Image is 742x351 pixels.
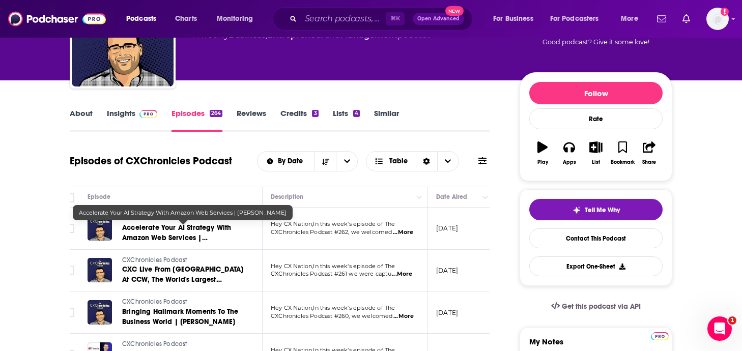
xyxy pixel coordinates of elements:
[374,108,399,132] a: Similar
[529,135,556,171] button: Play
[366,151,459,171] h2: Choose View
[583,135,609,171] button: List
[393,312,414,320] span: ...More
[543,38,649,46] span: Good podcast? Give it some love!
[614,11,651,27] button: open menu
[312,110,318,117] div: 3
[315,152,336,171] button: Sort Direction
[529,256,663,276] button: Export One-Sheet
[393,228,413,237] span: ...More
[70,155,232,167] h1: Episodes of CXChronicles Podcast
[563,159,576,165] div: Apps
[122,298,244,307] a: CXChronicles Podcast
[175,12,197,26] span: Charts
[278,158,306,165] span: By Date
[611,159,635,165] div: Bookmark
[585,206,620,214] span: Tell Me Why
[122,256,244,265] a: CXChronicles Podcast
[271,270,391,277] span: CXChronicles Podcast #261 we were captu
[573,206,581,214] img: tell me why sparkle
[413,191,425,203] button: Column Actions
[65,224,74,233] span: Toggle select row
[353,110,360,117] div: 4
[543,294,649,319] a: Get this podcast via API
[122,256,187,264] span: CXChronicles Podcast
[271,262,395,270] span: Hey CX Nation,In this week's episode of The
[707,316,732,341] iframe: Intercom live chat
[258,158,315,165] button: open menu
[122,307,238,326] span: Bringing Hallmark Moments To The Business World | [PERSON_NAME]
[280,108,318,132] a: Credits3
[651,332,669,340] img: Podchaser Pro
[122,223,231,252] span: Accelerate Your AI Strategy With Amazon Web Services | [PERSON_NAME]
[79,209,287,216] span: Accelerate Your AI Strategy With Amazon Web Services | [PERSON_NAME]
[122,223,244,243] a: Accelerate Your AI Strategy With Amazon Web Services | [PERSON_NAME]
[139,110,157,118] img: Podchaser Pro
[336,152,357,171] button: open menu
[609,135,636,171] button: Bookmark
[88,191,110,203] div: Episode
[333,108,360,132] a: Lists4
[544,11,614,27] button: open menu
[445,6,464,16] span: New
[8,9,106,28] img: Podchaser - Follow, Share and Rate Podcasts
[122,340,187,347] span: CXChronicles Podcast
[706,8,729,30] button: Show profile menu
[550,12,599,26] span: For Podcasters
[436,308,458,317] p: [DATE]
[706,8,729,30] img: User Profile
[486,11,546,27] button: open menu
[122,265,243,294] span: CXC Live From [GEOGRAPHIC_DATA] At CCW, The World's Largest Customer Contact Event
[126,12,156,26] span: Podcasts
[721,8,729,16] svg: Add a profile image
[122,214,187,221] span: CXChronicles Podcast
[271,228,392,236] span: CXChronicles Podcast #262, we welcomed
[107,108,157,132] a: InsightsPodchaser Pro
[122,307,244,327] a: Bringing Hallmark Moments To The Business World | [PERSON_NAME]
[653,10,670,27] a: Show notifications dropdown
[537,159,548,165] div: Play
[493,12,533,26] span: For Business
[651,331,669,340] a: Pro website
[257,151,358,171] h2: Choose List sort
[217,12,253,26] span: Monitoring
[172,108,222,132] a: Episodes264
[436,191,467,203] div: Date Aired
[210,11,266,27] button: open menu
[122,298,187,305] span: CXChronicles Podcast
[416,152,437,171] div: Sort Direction
[436,266,458,275] p: [DATE]
[592,159,600,165] div: List
[210,110,222,117] div: 264
[529,82,663,104] button: Follow
[271,191,303,203] div: Description
[119,11,169,27] button: open menu
[122,340,244,349] a: CXChronicles Podcast
[122,265,244,285] a: CXC Live From [GEOGRAPHIC_DATA] At CCW, The World's Largest Customer Contact Event
[636,135,663,171] button: Share
[389,158,408,165] span: Table
[392,270,412,278] span: ...More
[642,159,656,165] div: Share
[65,266,74,275] span: Toggle select row
[417,16,460,21] span: Open Advanced
[556,135,582,171] button: Apps
[479,191,492,203] button: Column Actions
[237,108,266,132] a: Reviews
[529,199,663,220] button: tell me why sparkleTell Me Why
[301,11,386,27] input: Search podcasts, credits, & more...
[436,224,458,232] p: [DATE]
[728,316,736,325] span: 1
[529,228,663,248] a: Contact This Podcast
[168,11,203,27] a: Charts
[678,10,694,27] a: Show notifications dropdown
[621,12,638,26] span: More
[413,13,464,25] button: Open AdvancedNew
[271,304,395,311] span: Hey CX Nation,In this week's episode of The
[529,108,663,129] div: Rate
[271,220,395,227] span: Hey CX Nation,In this week's episode of The
[271,312,393,319] span: CXChronicles Podcast #260, we welcomed
[65,308,74,317] span: Toggle select row
[706,8,729,30] span: Logged in as hsmelter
